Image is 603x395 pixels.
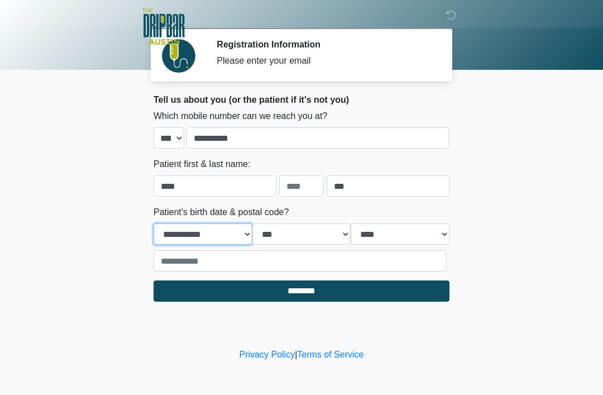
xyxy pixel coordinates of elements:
a: | [295,350,297,359]
img: Agent Avatar [162,39,195,73]
h2: Tell us about you (or the patient if it's not you) [154,94,449,105]
a: Privacy Policy [240,350,295,359]
label: Which mobile number can we reach you at? [154,110,327,123]
label: Patient first & last name: [154,158,250,171]
img: The DRIPBaR - Austin The Domain Logo [142,8,185,45]
a: Terms of Service [297,350,363,359]
div: Please enter your email [217,54,433,68]
label: Patient's birth date & postal code? [154,206,289,219]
